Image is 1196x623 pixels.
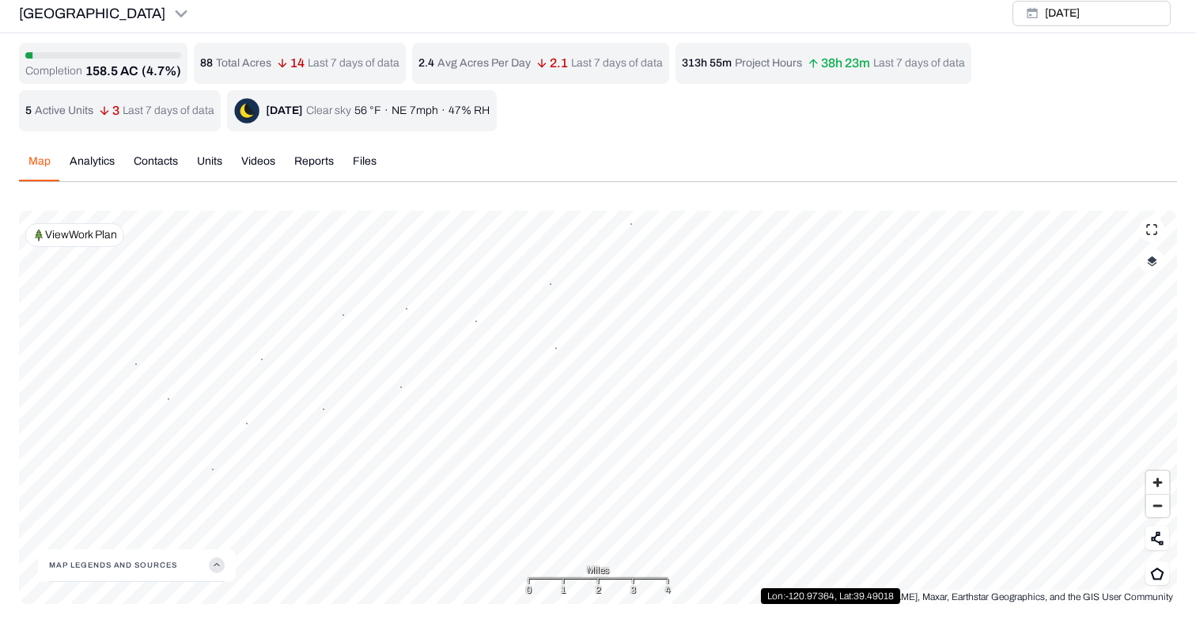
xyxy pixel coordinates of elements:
[630,582,636,598] div: 3
[278,59,287,68] img: arrow
[212,469,214,470] button: 7
[1147,256,1157,267] img: layerIcon
[1012,1,1171,26] button: [DATE]
[630,223,632,225] button: 7
[665,582,671,598] div: 4
[392,103,438,119] p: NE 7mph
[587,562,609,578] span: Miles
[400,386,402,388] button: 19
[418,55,434,71] p: 2.4
[343,154,386,181] button: Files
[526,582,532,598] div: 0
[234,98,259,123] img: clear-sky-night-D7zLJEpc.png
[45,227,117,243] p: View Work Plan
[124,154,187,181] button: Contacts
[246,423,248,424] button: 10
[135,363,137,365] button: 2
[123,103,214,119] p: Last 7 days of data
[571,55,663,71] p: Last 7 days of data
[537,59,547,68] img: arrow
[384,103,388,119] p: ·
[100,106,119,116] p: 3
[25,103,32,119] p: 5
[537,59,568,68] p: 2.1
[406,308,407,310] button: 3
[285,154,343,181] button: Reports
[232,154,285,181] button: Videos
[448,103,490,119] p: 47% RH
[25,63,82,79] p: Completion
[168,398,169,400] button: 8
[100,106,109,116] img: arrow
[19,154,60,181] button: Map
[323,408,324,410] button: 3
[682,55,732,71] p: 313h 55m
[85,62,181,81] button: 158.5 AC(4.7%)
[836,590,1177,604] div: [PERSON_NAME], Maxar, Earthstar Geographics, and the GIS User Community
[561,582,566,598] div: 1
[550,283,551,285] button: 8
[49,549,225,581] button: Map Legends And Sources
[767,590,894,602] p: Lon: -120.97364 , Lat: 39.49018
[1146,494,1169,517] button: Zoom out
[19,2,165,25] p: [GEOGRAPHIC_DATA]
[200,55,213,71] p: 88
[308,55,399,71] p: Last 7 days of data
[85,62,138,81] p: 158.5 AC
[187,154,232,181] button: Units
[261,359,263,360] button: 18
[441,103,445,119] p: ·
[142,62,181,81] p: (4.7%)
[354,103,381,119] p: 56 °F
[343,314,344,316] button: 8
[596,582,601,598] div: 2
[475,321,477,322] button: 25
[35,103,93,119] p: Active Units
[735,55,802,71] p: Project Hours
[437,55,531,71] p: Avg Acres Per Day
[60,154,124,181] button: Analytics
[808,59,818,68] img: arrow
[19,211,1177,604] canvas: Map
[216,55,271,71] p: Total Acres
[306,103,351,119] p: Clear sky
[808,59,870,68] p: 38h 23m
[278,59,305,68] p: 14
[555,348,557,349] button: 2
[266,103,303,119] div: [DATE]
[873,55,965,71] p: Last 7 days of data
[1146,471,1169,494] button: Zoom in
